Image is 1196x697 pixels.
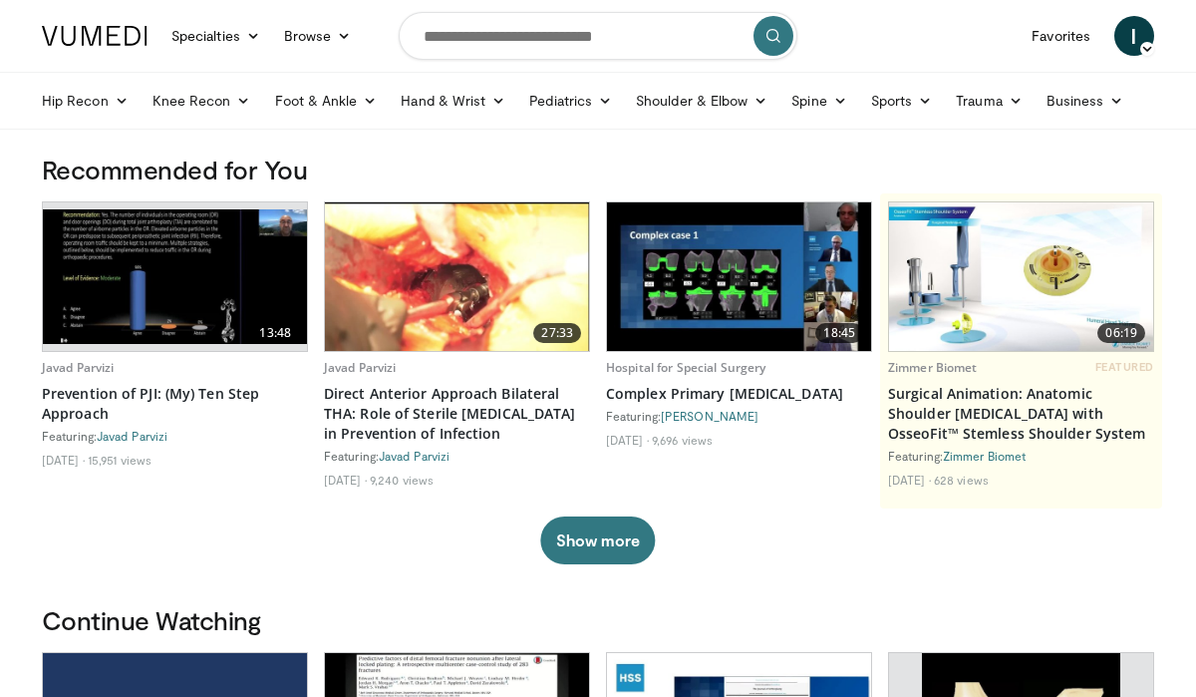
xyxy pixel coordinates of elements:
[42,154,1154,185] h3: Recommended for You
[370,472,434,488] li: 9,240 views
[517,81,624,121] a: Pediatrics
[42,359,115,376] a: Javad Parvizi
[888,359,978,376] a: Zimmer Biomet
[943,449,1026,463] a: Zimmer Biomet
[272,16,364,56] a: Browse
[88,452,151,468] li: 15,951 views
[944,81,1035,121] a: Trauma
[399,12,797,60] input: Search topics, interventions
[1095,360,1154,374] span: FEATURED
[934,472,989,488] li: 628 views
[606,359,765,376] a: Hospital for Special Surgery
[43,209,307,344] img: 300aa6cd-3a47-4862-91a3-55a981c86f57.620x360_q85_upscale.jpg
[42,452,85,468] li: [DATE]
[1020,16,1102,56] a: Favorites
[325,202,589,351] img: 20b76134-ce20-4b38-a9d1-93da3bc1b6ca.620x360_q85_upscale.jpg
[779,81,858,121] a: Spine
[533,323,581,343] span: 27:33
[661,409,758,423] a: [PERSON_NAME]
[888,472,931,488] li: [DATE]
[97,429,167,443] a: Javad Parvizi
[324,472,367,488] li: [DATE]
[42,428,308,444] div: Featuring:
[1097,323,1145,343] span: 06:19
[159,16,272,56] a: Specialties
[889,202,1153,351] img: 84e7f812-2061-4fff-86f6-cdff29f66ef4.620x360_q85_upscale.jpg
[42,26,148,46] img: VuMedi Logo
[141,81,263,121] a: Knee Recon
[30,81,141,121] a: Hip Recon
[606,408,872,424] div: Featuring:
[251,323,299,343] span: 13:48
[42,604,1154,636] h3: Continue Watching
[606,384,872,404] a: Complex Primary [MEDICAL_DATA]
[42,384,308,424] a: Prevention of PJI: (My) Ten Step Approach
[325,202,589,351] a: 27:33
[324,359,397,376] a: Javad Parvizi
[607,202,871,351] img: e4f1a5b7-268b-4559-afc9-fa94e76e0451.620x360_q85_upscale.jpg
[888,384,1154,444] a: Surgical Animation: Anatomic Shoulder [MEDICAL_DATA] with OsseoFit™ Stemless Shoulder System
[624,81,779,121] a: Shoulder & Elbow
[379,449,449,463] a: Javad Parvizi
[324,384,590,444] a: Direct Anterior Approach Bilateral THA: Role of Sterile [MEDICAL_DATA] in Prevention of Infection
[652,432,713,448] li: 9,696 views
[263,81,390,121] a: Foot & Ankle
[889,202,1153,351] a: 06:19
[607,202,871,351] a: 18:45
[606,432,649,448] li: [DATE]
[888,448,1154,464] div: Featuring:
[815,323,863,343] span: 18:45
[1035,81,1136,121] a: Business
[859,81,945,121] a: Sports
[324,448,590,464] div: Featuring:
[43,202,307,351] a: 13:48
[1114,16,1154,56] a: I
[389,81,517,121] a: Hand & Wrist
[540,517,655,564] button: Show more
